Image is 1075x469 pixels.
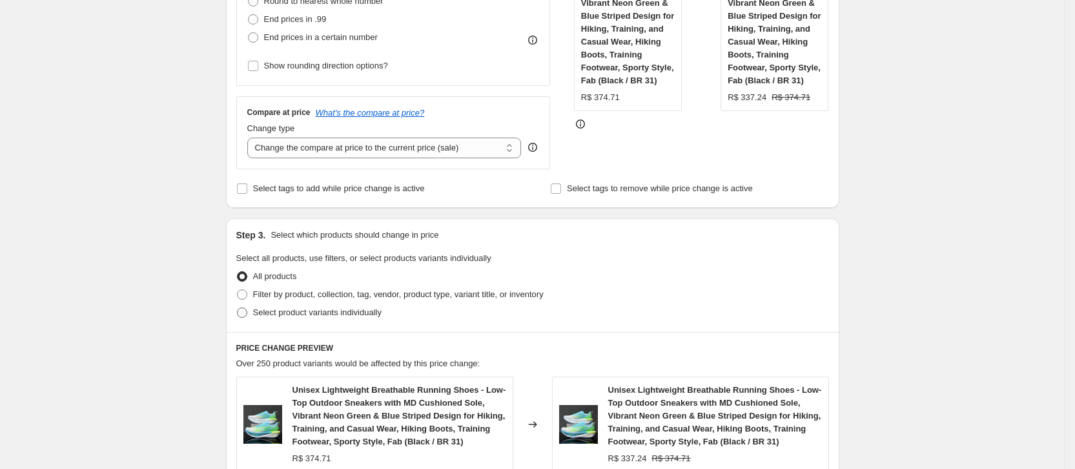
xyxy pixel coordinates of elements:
[264,61,388,70] span: Show rounding direction options?
[526,141,539,154] div: help
[236,359,480,368] span: Over 250 product variants would be affected by this price change:
[316,108,425,118] button: What's the compare at price?
[264,32,378,42] span: End prices in a certain number
[772,91,810,104] strike: R$ 374.71
[253,289,544,299] span: Filter by product, collection, tag, vendor, product type, variant title, or inventory
[567,183,753,193] span: Select tags to remove while price change is active
[271,229,438,242] p: Select which products should change in price
[581,91,620,104] div: R$ 374.71
[728,91,766,104] div: R$ 337.24
[247,123,295,133] span: Change type
[652,452,691,465] strike: R$ 374.71
[236,229,266,242] h2: Step 3.
[243,405,282,444] img: c6ee8371-1b06-40e1-847f-dfeba2be40ee_80x.jpg
[247,107,311,118] h3: Compare at price
[264,14,327,24] span: End prices in .99
[292,452,331,465] div: R$ 374.71
[292,385,506,446] span: Unisex Lightweight Breathable Running Shoes - Low-Top Outdoor Sneakers with MD Cushioned Sole, Vi...
[559,405,598,444] img: c6ee8371-1b06-40e1-847f-dfeba2be40ee_80x.jpg
[236,343,829,353] h6: PRICE CHANGE PREVIEW
[608,452,647,465] div: R$ 337.24
[236,253,491,263] span: Select all products, use filters, or select products variants individually
[253,307,382,317] span: Select product variants individually
[253,183,425,193] span: Select tags to add while price change is active
[253,271,297,281] span: All products
[608,385,822,446] span: Unisex Lightweight Breathable Running Shoes - Low-Top Outdoor Sneakers with MD Cushioned Sole, Vi...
